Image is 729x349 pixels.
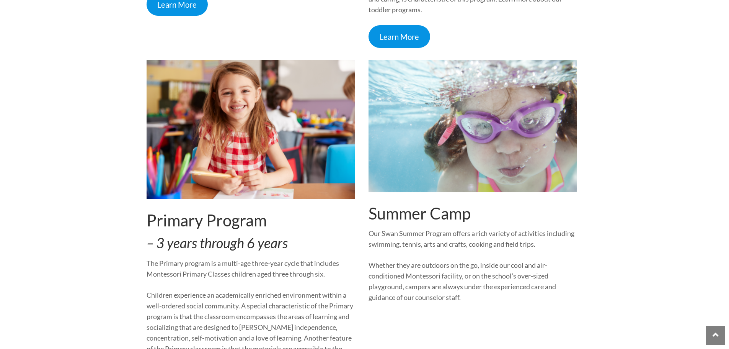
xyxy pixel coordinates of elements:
[147,211,355,230] h2: Primary Program
[369,25,430,48] a: Learn More
[369,204,577,223] h2: Summer Camp
[147,258,355,279] p: The Primary program is a multi-age three-year cycle that includes Montessori Primary Classes chil...
[147,234,288,251] em: – 3 years through 6 years
[369,260,577,303] p: Whether they are outdoors on the go, inside our cool and air-conditioned Montessori facility, or ...
[369,228,577,249] p: Our Swan Summer Program offers a rich variety of activities including swimming, tennis, arts and ...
